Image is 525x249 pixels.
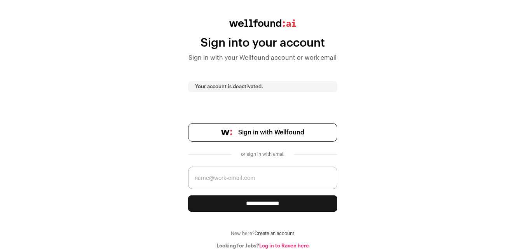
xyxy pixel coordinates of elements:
[221,130,232,135] img: wellfound-symbol-flush-black-fb3c872781a75f747ccb3a119075da62bfe97bd399995f84a933054e44a575c4.png
[188,36,337,50] div: Sign into your account
[188,53,337,63] div: Sign in with your Wellfound account or work email
[188,123,337,142] a: Sign in with Wellfound
[229,19,296,27] img: wellfound:ai
[259,243,309,248] a: Log in to Raven here
[188,167,337,189] input: name@work-email.com
[188,230,337,237] div: New here?
[188,243,337,249] div: Looking for Jobs?
[238,151,288,157] div: or sign in with email
[255,231,294,236] a: Create an account
[195,84,330,90] p: Your account is deactivated.
[238,128,304,137] span: Sign in with Wellfound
